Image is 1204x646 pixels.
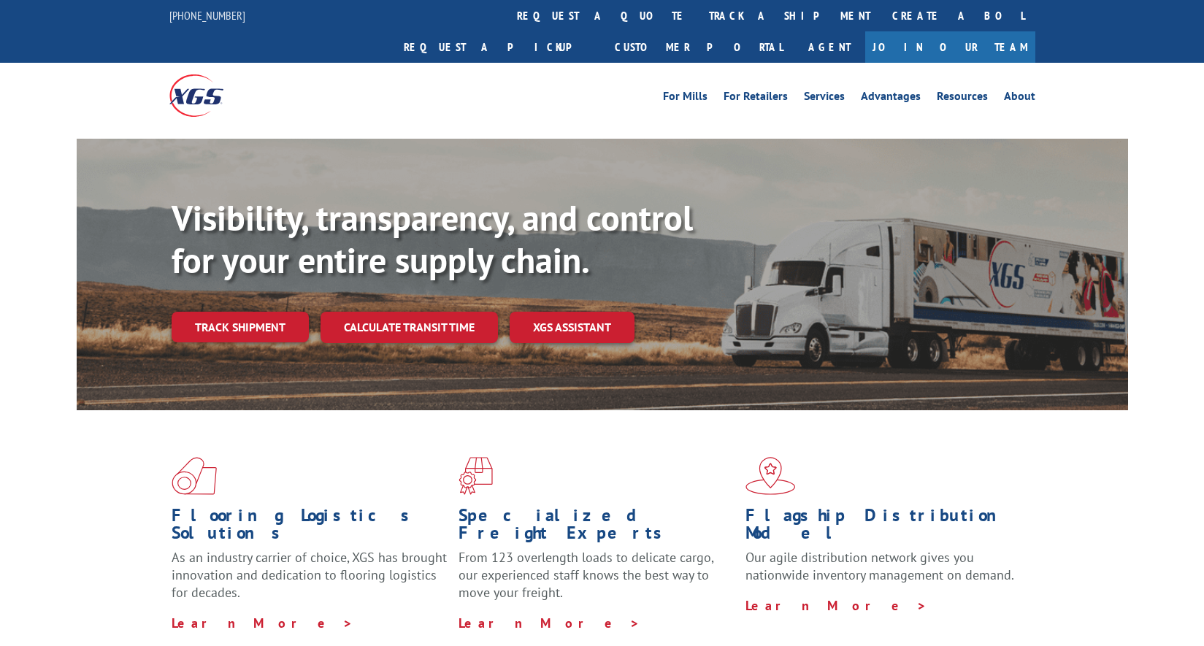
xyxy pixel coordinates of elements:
[745,457,796,495] img: xgs-icon-flagship-distribution-model-red
[745,507,1021,549] h1: Flagship Distribution Model
[804,91,845,107] a: Services
[393,31,604,63] a: Request a pickup
[172,312,309,342] a: Track shipment
[459,615,640,631] a: Learn More >
[865,31,1035,63] a: Join Our Team
[172,507,448,549] h1: Flooring Logistics Solutions
[459,457,493,495] img: xgs-icon-focused-on-flooring-red
[510,312,634,343] a: XGS ASSISTANT
[172,615,353,631] a: Learn More >
[172,457,217,495] img: xgs-icon-total-supply-chain-intelligence-red
[459,549,735,614] p: From 123 overlength loads to delicate cargo, our experienced staff knows the best way to move you...
[604,31,794,63] a: Customer Portal
[172,549,447,601] span: As an industry carrier of choice, XGS has brought innovation and dedication to flooring logistics...
[794,31,865,63] a: Agent
[321,312,498,343] a: Calculate transit time
[172,195,693,282] b: Visibility, transparency, and control for your entire supply chain.
[169,8,245,23] a: [PHONE_NUMBER]
[724,91,788,107] a: For Retailers
[861,91,921,107] a: Advantages
[745,549,1014,583] span: Our agile distribution network gives you nationwide inventory management on demand.
[937,91,988,107] a: Resources
[459,507,735,549] h1: Specialized Freight Experts
[1004,91,1035,107] a: About
[745,597,927,614] a: Learn More >
[663,91,708,107] a: For Mills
